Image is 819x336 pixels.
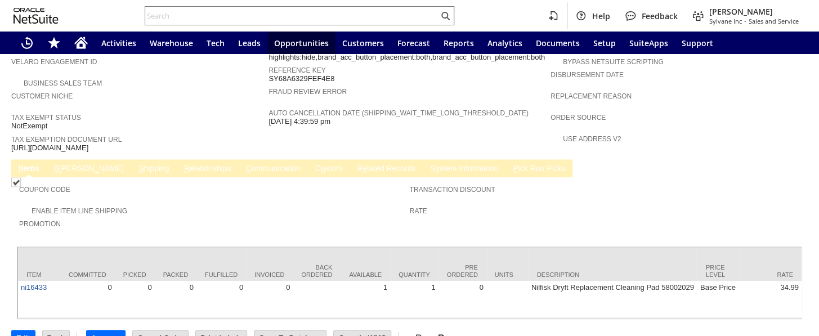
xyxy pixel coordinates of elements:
[629,38,668,48] span: SuiteApps
[145,9,438,23] input: Search
[138,164,144,173] span: S
[510,164,568,174] a: Pick Run Picks
[11,122,47,131] span: NotExempt
[487,38,522,48] span: Analytics
[740,281,802,318] td: 34.99
[706,264,731,277] div: Price Level
[136,164,172,174] a: Shipping
[335,32,391,54] a: Customers
[274,38,329,48] span: Opportunities
[587,32,623,54] a: Setup
[354,164,418,174] a: Related Records
[143,32,200,54] a: Warehouse
[123,271,146,277] div: Picked
[390,281,438,318] td: 1
[11,144,88,153] span: [URL][DOMAIN_NAME]
[32,207,127,215] a: Enable Item Line Shipping
[60,281,115,318] td: 0
[349,271,382,277] div: Available
[301,264,332,277] div: Back Ordered
[551,71,624,79] a: Disbursement Date
[397,38,430,48] span: Forecast
[410,186,495,194] a: Transaction Discount
[26,271,52,277] div: Item
[231,32,267,54] a: Leads
[749,17,799,25] span: Sales and Service
[341,281,390,318] td: 1
[115,281,155,318] td: 0
[246,281,293,318] td: 0
[537,271,689,277] div: Description
[268,66,325,74] a: Reference Key
[254,271,284,277] div: Invoiced
[563,135,621,143] a: Use Address V2
[243,164,303,174] a: Communication
[529,281,697,318] td: Nilfisk Dryft Replacement Cleaning Pad 58002029
[787,162,801,175] a: Unrolled view on
[342,38,384,48] span: Customers
[54,164,59,173] span: B
[410,207,427,215] a: Rate
[592,11,610,21] span: Help
[447,264,478,277] div: Pre Ordered
[321,164,325,173] span: u
[362,164,367,173] span: e
[68,32,95,54] a: Home
[682,38,713,48] span: Support
[709,6,799,17] span: [PERSON_NAME]
[312,164,345,174] a: Custom
[268,109,528,117] a: Auto Cancellation Date (shipping_wait_time_long_threshold_date)
[19,186,70,194] a: Coupon Code
[268,74,334,83] span: SY68A6329FEF4E8
[24,79,102,87] a: Business Sales Team
[268,117,330,126] span: [DATE] 4:39:59 pm
[495,271,520,277] div: Units
[16,164,42,174] a: Items
[438,281,486,318] td: 0
[20,36,34,50] svg: Recent Records
[14,32,41,54] a: Recent Records
[163,271,188,277] div: Packed
[14,8,59,24] svg: logo
[427,164,501,174] a: System Information
[268,88,347,96] a: Fraud Review Error
[184,164,190,173] span: R
[246,164,252,173] span: C
[69,271,106,277] div: Committed
[181,164,234,174] a: Relationships
[438,9,452,23] svg: Search
[563,58,663,66] a: Bypass NetSuite Scripting
[11,58,97,66] a: Velaro Engagement ID
[11,136,122,144] a: Tax Exemption Document URL
[529,32,587,54] a: Documents
[593,38,616,48] span: Setup
[200,32,231,54] a: Tech
[51,164,127,174] a: B[PERSON_NAME]
[19,220,61,228] a: Promotion
[155,281,196,318] td: 0
[41,32,68,54] div: Shortcuts
[697,281,740,318] td: Base Price
[207,38,225,48] span: Tech
[391,32,437,54] a: Forecast
[551,114,606,122] a: Order Source
[437,32,481,54] a: Reports
[536,38,580,48] span: Documents
[642,11,678,21] span: Feedback
[267,32,335,54] a: Opportunities
[101,38,136,48] span: Activities
[11,92,73,100] a: Customer Niche
[11,177,21,187] img: Checked
[623,32,675,54] a: SuiteApps
[238,38,261,48] span: Leads
[11,114,81,122] a: Tax Exempt Status
[95,32,143,54] a: Activities
[513,164,518,173] span: P
[481,32,529,54] a: Analytics
[21,283,47,291] a: ni16433
[744,17,746,25] span: -
[150,38,193,48] span: Warehouse
[709,17,742,25] span: Sylvane Inc
[19,164,21,173] span: I
[205,271,238,277] div: Fulfilled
